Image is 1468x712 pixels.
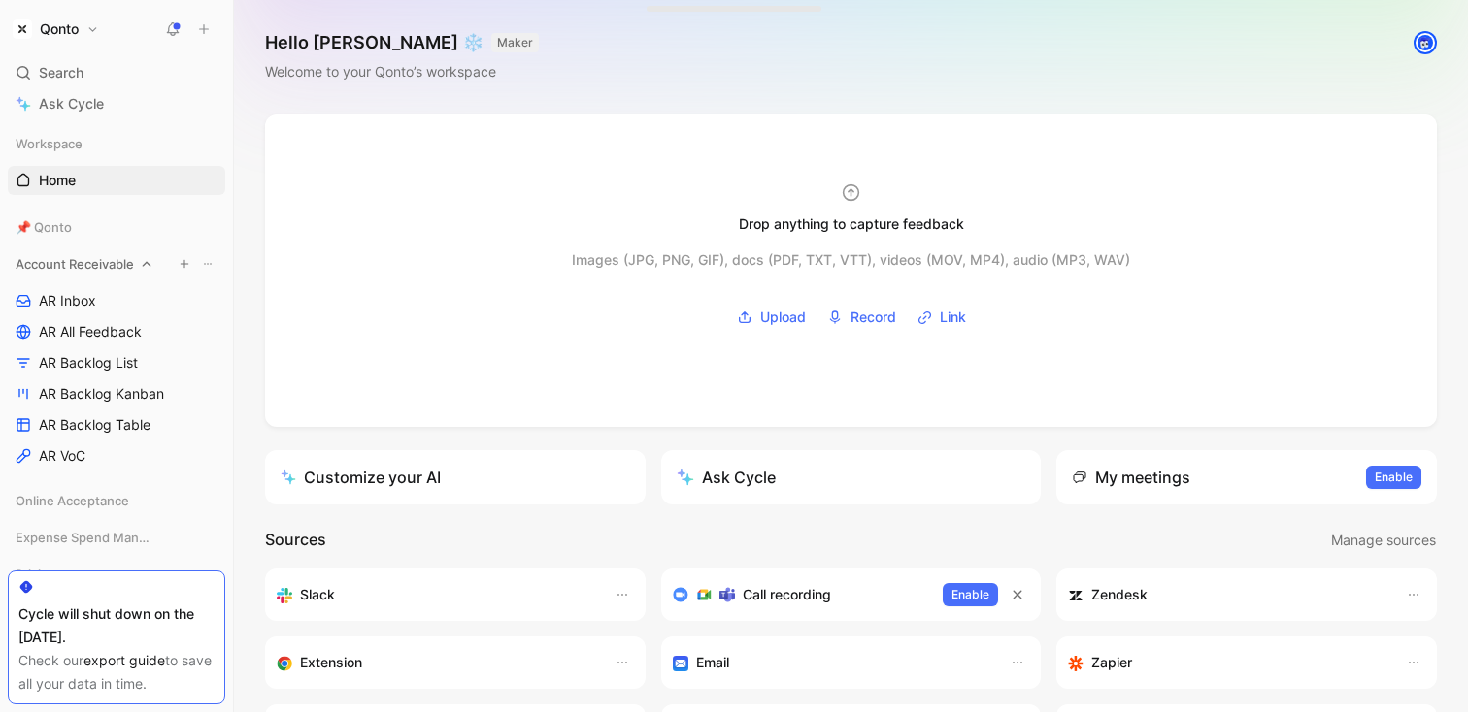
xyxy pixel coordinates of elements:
[940,306,966,329] span: Link
[951,585,989,604] span: Enable
[39,92,104,115] span: Ask Cycle
[8,560,225,595] div: Pricing
[851,306,896,329] span: Record
[281,466,441,489] div: Customize your AI
[39,415,150,435] span: AR Backlog Table
[18,602,215,649] div: Cycle will shut down on the [DATE].
[40,20,79,38] h1: Qonto
[8,89,225,118] a: Ask Cycle
[39,61,83,84] span: Search
[16,565,56,584] span: Pricing
[820,303,903,332] button: Record
[39,322,142,341] span: AR All Feedback
[1072,466,1190,489] div: My meetings
[8,523,225,558] div: Expense Spend Management
[16,254,134,274] span: Account Receivable
[1068,651,1386,674] div: Capture feedback from thousands of sources with Zapier (survey results, recordings, sheets, etc).
[13,19,32,39] img: Qonto
[491,33,539,52] button: MAKER
[673,651,991,674] div: Forward emails to your feedback inbox
[1416,33,1435,52] img: avatar
[8,441,225,470] a: AR VoC
[677,466,776,489] div: Ask Cycle
[8,58,225,87] div: Search
[83,652,165,668] a: export guide
[39,353,138,372] span: AR Backlog List
[8,348,225,377] a: AR Backlog List
[39,446,85,466] span: AR VoC
[8,410,225,439] a: AR Backlog Table
[8,212,225,242] div: 📌 Qonto
[8,249,225,470] div: Account ReceivableAR InboxAR All FeedbackAR Backlog ListAR Backlog KanbanAR Backlog TableAR VoC
[277,583,595,606] div: Sync your customers, send feedback and get updates in Slack
[16,134,83,153] span: Workspace
[8,129,225,158] div: Workspace
[1330,528,1437,553] button: Manage sources
[911,303,973,332] button: Link
[739,212,964,236] div: Drop anything to capture feedback
[8,317,225,346] a: AR All Feedback
[743,583,831,606] h3: Call recording
[16,491,129,510] span: Online Acceptance
[16,217,72,237] span: 📌 Qonto
[39,171,76,190] span: Home
[1375,468,1413,487] span: Enable
[1331,529,1436,552] span: Manage sources
[8,286,225,315] a: AR Inbox
[8,212,225,247] div: 📌 Qonto
[8,16,104,43] button: QontoQonto
[1091,583,1148,606] h3: Zendesk
[1091,651,1132,674] h3: Zapier
[760,306,806,329] span: Upload
[265,60,539,83] div: Welcome to your Qonto’s workspace
[39,291,96,310] span: AR Inbox
[1366,466,1421,489] button: Enable
[673,583,928,606] div: Record & transcribe meetings from Zoom, Meet & Teams.
[265,450,646,504] a: Customize your AI
[8,166,225,195] a: Home
[8,379,225,408] a: AR Backlog Kanban
[943,583,998,606] button: Enable
[300,583,335,606] h3: Slack
[300,651,362,674] h3: Extension
[39,384,164,404] span: AR Backlog Kanban
[277,651,595,674] div: Capture feedback from anywhere on the web
[18,649,215,696] div: Check our to save all your data in time.
[8,560,225,589] div: Pricing
[8,486,225,515] div: Online Acceptance
[8,523,225,552] div: Expense Spend Management
[8,249,225,278] div: Account Receivable
[265,31,539,54] h1: Hello [PERSON_NAME] ❄️
[730,303,813,332] button: Upload
[8,486,225,521] div: Online Acceptance
[572,248,1130,272] div: Images (JPG, PNG, GIF), docs (PDF, TXT, VTT), videos (MOV, MP4), audio (MP3, WAV)
[16,528,153,547] span: Expense Spend Management
[265,528,326,553] h2: Sources
[696,651,729,674] h3: Email
[661,450,1042,504] button: Ask Cycle
[1068,583,1386,606] div: Sync customers and create docs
